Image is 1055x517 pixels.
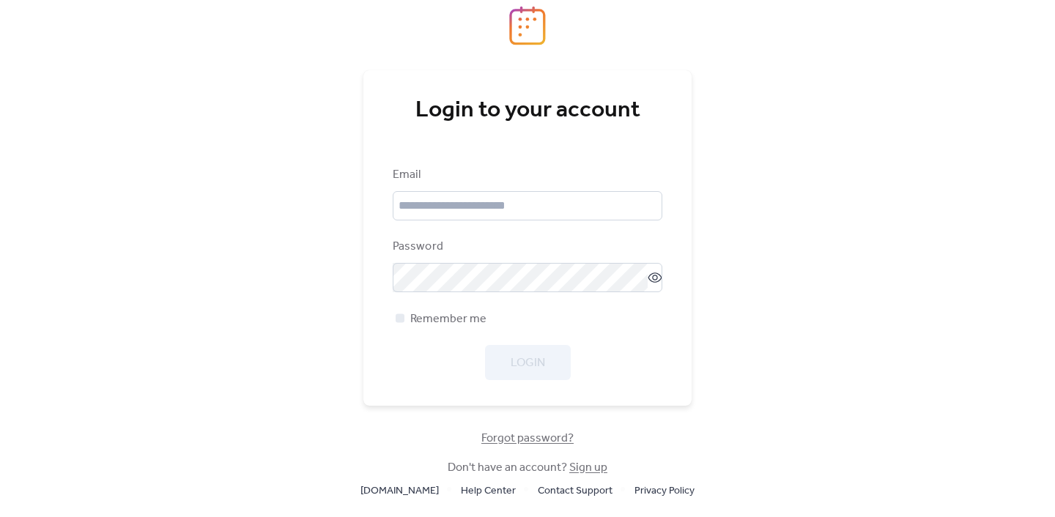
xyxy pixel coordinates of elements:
div: Password [393,238,659,256]
span: Don't have an account? [448,459,607,477]
a: [DOMAIN_NAME] [360,481,439,499]
span: Contact Support [538,483,612,500]
span: Privacy Policy [634,483,695,500]
a: Contact Support [538,481,612,499]
a: Help Center [461,481,516,499]
span: Help Center [461,483,516,500]
div: Login to your account [393,96,662,125]
span: Forgot password? [481,430,574,447]
span: [DOMAIN_NAME] [360,483,439,500]
div: Email [393,166,659,184]
span: Remember me [410,310,486,328]
a: Forgot password? [481,434,574,442]
a: Sign up [569,456,607,479]
a: Privacy Policy [634,481,695,499]
img: logo [509,6,546,45]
